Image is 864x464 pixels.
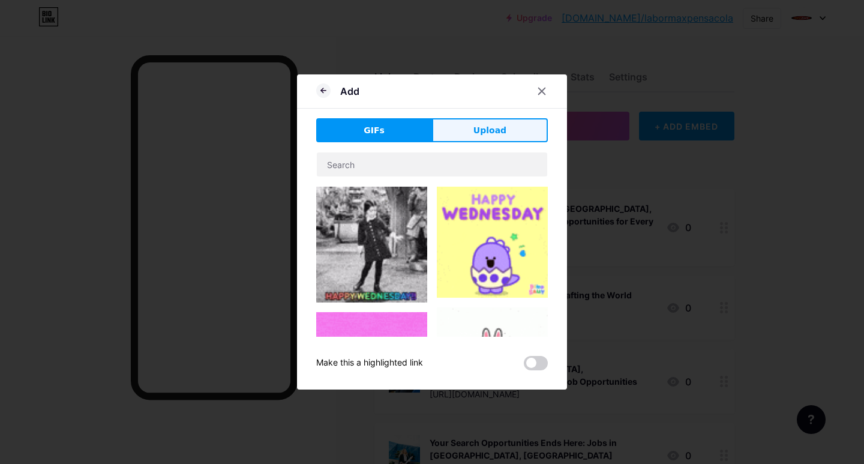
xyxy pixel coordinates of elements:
[437,307,548,403] img: Gihpy
[316,118,432,142] button: GIFs
[432,118,548,142] button: Upload
[340,84,359,98] div: Add
[316,187,427,303] img: Gihpy
[316,312,427,421] img: Gihpy
[316,356,423,370] div: Make this a highlighted link
[364,124,385,137] span: GIFs
[473,124,506,137] span: Upload
[437,187,548,298] img: Gihpy
[317,152,547,176] input: Search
